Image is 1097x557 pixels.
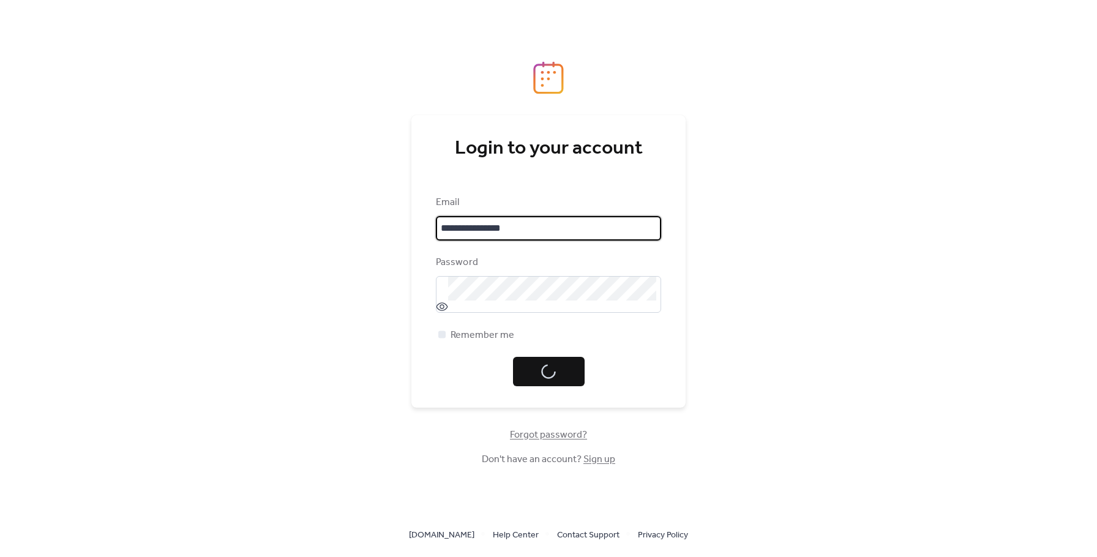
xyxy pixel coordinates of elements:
[493,527,539,542] a: Help Center
[409,528,474,543] span: [DOMAIN_NAME]
[436,136,661,161] div: Login to your account
[451,328,514,343] span: Remember me
[583,450,615,469] a: Sign up
[533,61,564,94] img: logo
[436,195,659,210] div: Email
[557,527,620,542] a: Contact Support
[510,432,587,438] a: Forgot password?
[638,528,688,543] span: Privacy Policy
[482,452,615,467] span: Don't have an account?
[557,528,620,543] span: Contact Support
[510,428,587,443] span: Forgot password?
[638,527,688,542] a: Privacy Policy
[436,255,659,270] div: Password
[493,528,539,543] span: Help Center
[409,527,474,542] a: [DOMAIN_NAME]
